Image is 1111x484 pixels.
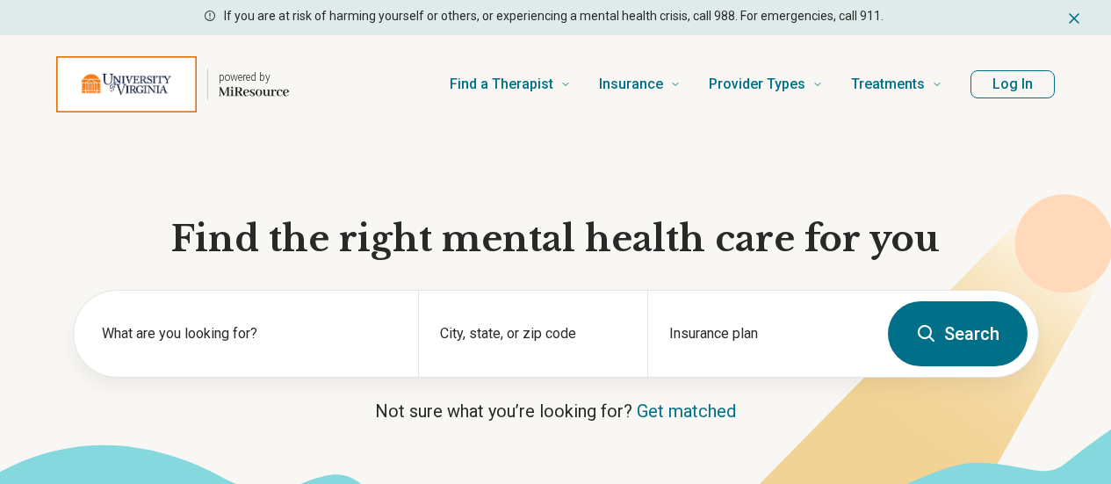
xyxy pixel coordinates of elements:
a: Find a Therapist [450,49,571,119]
span: Find a Therapist [450,72,553,97]
p: If you are at risk of harming yourself or others, or experiencing a mental health crisis, call 98... [224,7,884,25]
button: Search [888,301,1028,366]
span: Insurance [599,72,663,97]
a: Insurance [599,49,681,119]
a: Provider Types [709,49,823,119]
a: Get matched [637,401,736,422]
p: Not sure what you’re looking for? [73,399,1039,423]
label: What are you looking for? [102,323,397,344]
a: Home page [56,56,289,112]
span: Treatments [851,72,925,97]
span: Provider Types [709,72,805,97]
h1: Find the right mental health care for you [73,216,1039,262]
button: Dismiss [1065,7,1083,28]
a: Treatments [851,49,942,119]
button: Log In [970,70,1055,98]
p: powered by [219,70,289,84]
